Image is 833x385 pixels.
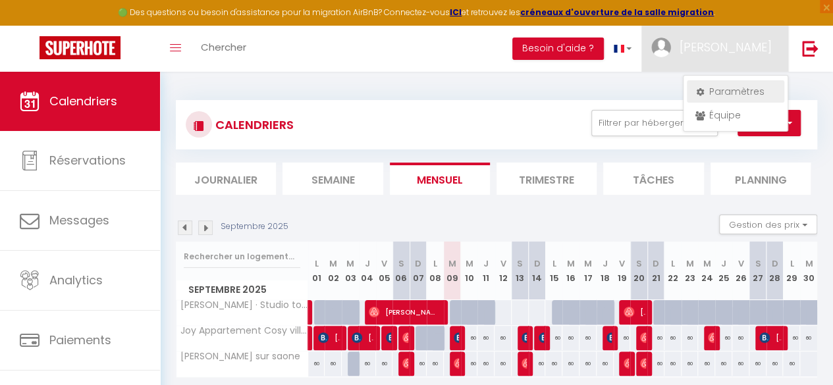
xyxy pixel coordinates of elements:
[732,326,749,350] div: 60
[664,326,682,350] div: 60
[603,257,608,270] abbr: J
[410,351,427,376] div: 60
[433,257,437,270] abbr: L
[49,152,126,168] span: Réservations
[176,163,276,195] li: Journalier
[597,242,614,300] th: 18
[624,299,645,324] span: [PERSON_NAME]
[495,351,512,376] div: 60
[483,257,489,270] abbr: J
[461,326,478,350] div: 60
[221,220,288,233] p: Septembre 2025
[687,80,784,103] a: Paramètres
[359,242,376,300] th: 04
[562,351,579,376] div: 60
[606,325,612,350] span: [PERSON_NAME]
[314,257,318,270] abbr: L
[766,351,784,376] div: 60
[454,351,459,376] span: [PERSON_NAME]
[584,257,592,270] abbr: M
[664,242,682,300] th: 22
[386,325,391,350] span: [PERSON_NAME]
[461,351,478,376] div: 60
[40,36,121,59] img: Super Booking
[534,257,541,270] abbr: D
[454,325,459,350] span: Yacine Touguit
[415,257,421,270] abbr: D
[802,40,819,57] img: logout
[647,242,664,300] th: 21
[178,326,310,336] span: Joy Appartement Cosy villefranche sur [GEOGRAPHIC_DATA]
[749,351,766,376] div: 60
[303,326,309,351] a: [PERSON_NAME]
[671,257,675,270] abbr: L
[495,326,512,350] div: 60
[352,325,373,350] span: [PERSON_NAME]
[624,351,629,376] span: [PERSON_NAME]
[614,242,631,300] th: 19
[539,325,544,350] span: [PERSON_NAME]
[651,38,671,57] img: ...
[636,257,642,270] abbr: S
[178,351,300,361] span: [PERSON_NAME] sur saone
[579,242,597,300] th: 17
[715,242,732,300] th: 25
[381,257,387,270] abbr: V
[579,351,597,376] div: 60
[591,110,718,136] button: Filtrer par hébergement
[520,7,714,18] a: créneaux d'ouverture de la salle migration
[461,242,478,300] th: 10
[342,242,359,300] th: 03
[390,163,490,195] li: Mensuel
[545,351,562,376] div: 60
[477,326,495,350] div: 60
[427,242,444,300] th: 08
[664,351,682,376] div: 60
[682,326,699,350] div: 60
[640,325,645,350] span: [PERSON_NAME]
[749,242,766,300] th: 27
[11,5,50,45] button: Ouvrir le widget de chat LiveChat
[641,26,788,72] a: ... [PERSON_NAME]
[325,351,342,376] div: 60
[653,257,659,270] abbr: D
[597,351,614,376] div: 60
[450,7,462,18] strong: ICI
[212,110,294,140] h3: CALENDRIERS
[686,257,694,270] abbr: M
[567,257,575,270] abbr: M
[410,242,427,300] th: 07
[552,257,556,270] abbr: L
[800,326,817,350] div: 60
[329,257,337,270] abbr: M
[755,257,761,270] abbr: S
[619,257,625,270] abbr: V
[579,326,597,350] div: 60
[562,242,579,300] th: 16
[603,163,703,195] li: Tâches
[783,242,800,300] th: 29
[630,242,647,300] th: 20
[402,325,408,350] span: [PERSON_NAME]
[49,332,111,348] span: Paiements
[771,257,778,270] abbr: D
[477,242,495,300] th: 11
[732,242,749,300] th: 26
[522,325,527,350] span: [PERSON_NAME]
[790,257,793,270] abbr: L
[766,242,784,300] th: 28
[465,257,473,270] abbr: M
[647,351,664,376] div: 60
[191,26,256,72] a: Chercher
[738,257,743,270] abbr: V
[800,242,817,300] th: 30
[647,326,664,350] div: 60
[500,257,506,270] abbr: V
[497,163,597,195] li: Trimestre
[495,242,512,300] th: 12
[687,104,784,126] a: Équipe
[698,351,715,376] div: 60
[376,242,393,300] th: 05
[698,242,715,300] th: 24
